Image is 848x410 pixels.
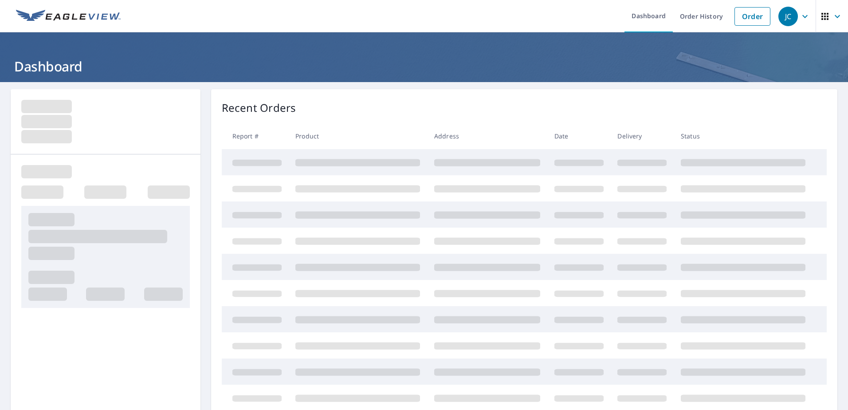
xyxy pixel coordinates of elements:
th: Address [427,123,547,149]
th: Status [674,123,813,149]
p: Recent Orders [222,100,296,116]
th: Report # [222,123,289,149]
th: Product [288,123,427,149]
img: EV Logo [16,10,121,23]
a: Order [734,7,770,26]
div: JC [778,7,798,26]
th: Delivery [610,123,674,149]
h1: Dashboard [11,57,837,75]
th: Date [547,123,611,149]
